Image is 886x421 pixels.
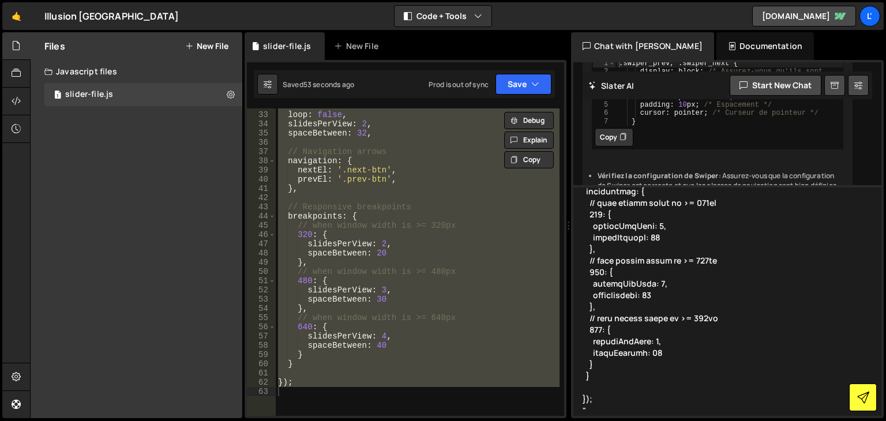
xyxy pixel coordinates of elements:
div: 51 [247,276,276,285]
div: 43 [247,202,276,212]
div: 39 [247,166,276,175]
div: 35 [247,129,276,138]
div: 62 [247,378,276,387]
h2: Slater AI [588,80,635,91]
button: Debug [504,112,554,129]
div: 52 [247,285,276,295]
div: 59 [247,350,276,359]
div: 61 [247,369,276,378]
div: 60 [247,359,276,369]
div: 55 [247,313,276,322]
div: slider-file.js [65,89,113,100]
div: 7 [593,118,615,126]
div: 56 [247,322,276,332]
strong: Vérifiez la configuration de Swiper [598,171,719,181]
div: 40 [247,175,276,184]
div: 41 [247,184,276,193]
div: 1 [593,59,615,67]
div: 53 [247,295,276,304]
button: Save [495,74,551,95]
div: 63 [247,387,276,396]
div: 49 [247,258,276,267]
button: Start new chat [730,75,821,96]
div: 36 [247,138,276,147]
div: Chat with [PERSON_NAME] [571,32,714,60]
div: 6 [593,110,615,118]
button: Copy [595,128,633,146]
div: Illusion [GEOGRAPHIC_DATA] [44,9,179,23]
button: Explain [504,131,554,149]
div: 37 [247,147,276,156]
div: 42 [247,193,276,202]
h2: Files [44,40,65,52]
div: Javascript files [31,60,242,83]
div: 45 [247,221,276,230]
div: 44 [247,212,276,221]
a: 🤙 [2,2,31,30]
button: Code + Tools [395,6,491,27]
div: New File [334,40,382,52]
div: 57 [247,332,276,341]
span: 1 [54,91,61,100]
div: 34 [247,119,276,129]
div: slider-file.js [263,40,311,52]
div: 48 [247,249,276,258]
div: Prod is out of sync [429,80,489,89]
div: 47 [247,239,276,249]
div: 33 [247,110,276,119]
li: : Assurez-vous que la configuration de Swiper est correcte et que les classes de navigation sont ... [598,171,843,191]
div: 50 [247,267,276,276]
div: 16569/45286.js [44,83,242,106]
div: 54 [247,304,276,313]
button: New File [185,42,228,51]
div: 5 [593,101,615,109]
div: Saved [283,80,354,89]
div: 38 [247,156,276,166]
a: [DOMAIN_NAME] [752,6,856,27]
div: 2 [593,68,615,85]
div: 53 seconds ago [303,80,354,89]
a: L' [859,6,880,27]
div: Documentation [716,32,814,60]
div: 46 [247,230,276,239]
button: Copy [504,151,554,168]
div: 58 [247,341,276,350]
